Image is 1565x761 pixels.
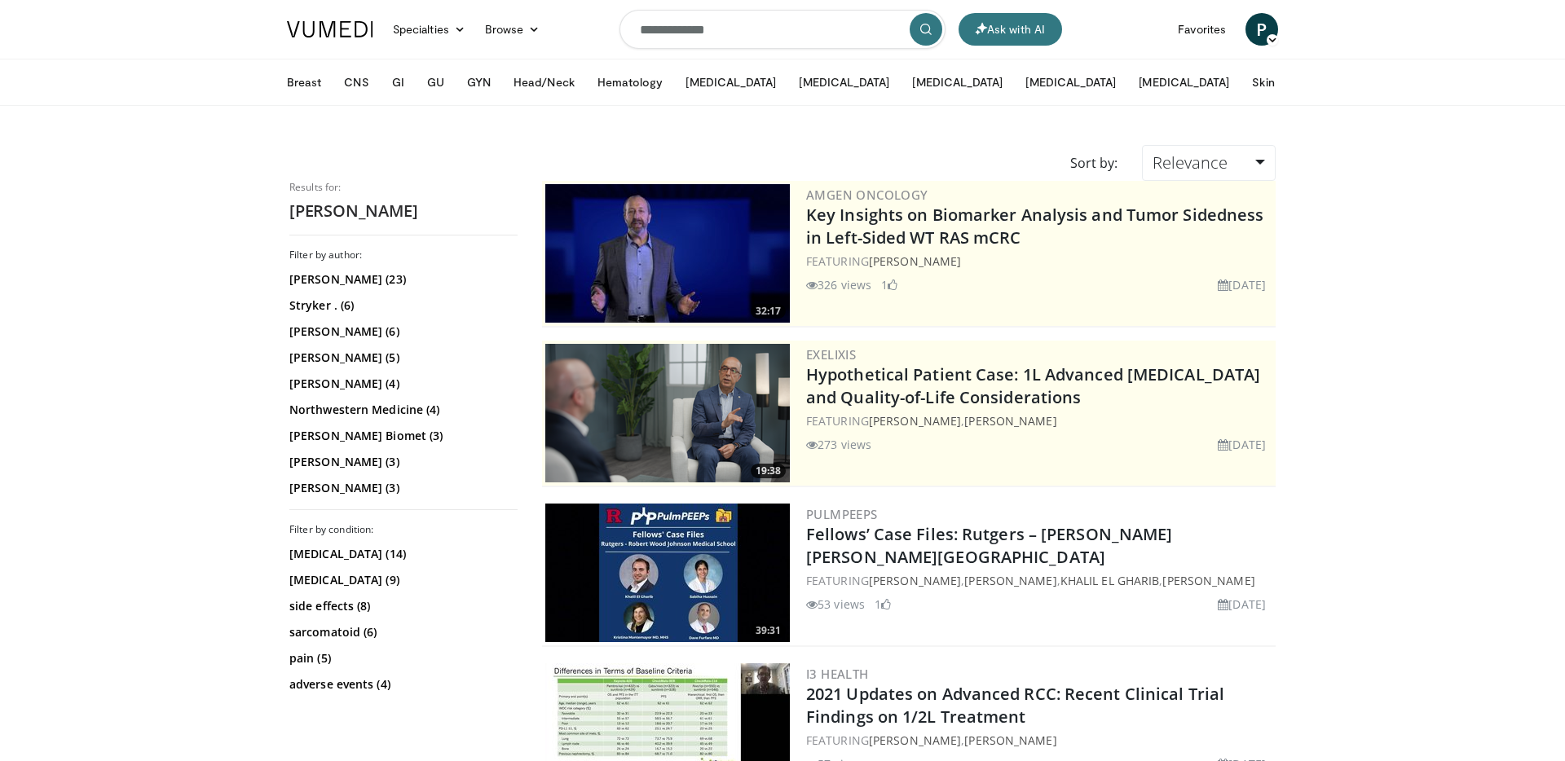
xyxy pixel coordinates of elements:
a: [PERSON_NAME] (6) [289,323,514,340]
img: 5ecd434b-3529-46b9-a096-7519503420a4.png.300x170_q85_crop-smart_upscale.jpg [545,184,790,323]
h3: Filter by author: [289,249,518,262]
a: [PERSON_NAME] [869,413,961,429]
a: side effects (8) [289,598,514,614]
p: Results for: [289,181,518,194]
a: [PERSON_NAME] (4) [289,376,514,392]
a: [PERSON_NAME] [964,732,1056,748]
a: i3 Health [806,666,869,682]
a: Relevance [1142,145,1276,181]
li: 53 views [806,596,865,613]
h3: Filter by condition: [289,523,518,536]
a: [PERSON_NAME] [964,413,1056,429]
a: [PERSON_NAME] [964,573,1056,588]
a: Fellows’ Case Files: Rutgers – [PERSON_NAME] [PERSON_NAME][GEOGRAPHIC_DATA] [806,523,1172,568]
li: 1 [875,596,891,613]
li: [DATE] [1218,596,1266,613]
a: [PERSON_NAME] [1162,573,1254,588]
a: PulmPEEPs [806,506,878,522]
button: Ask with AI [959,13,1062,46]
li: 326 views [806,276,871,293]
div: FEATURING , , , [806,572,1272,589]
a: P [1245,13,1278,46]
button: [MEDICAL_DATA] [902,66,1012,99]
a: 39:31 [545,504,790,642]
a: Exelixis [806,346,856,363]
button: [MEDICAL_DATA] [1016,66,1126,99]
button: [MEDICAL_DATA] [676,66,786,99]
li: 273 views [806,436,871,453]
div: Sort by: [1058,145,1130,181]
li: 1 [881,276,897,293]
button: Head/Neck [504,66,584,99]
a: [PERSON_NAME] [869,732,961,748]
a: [PERSON_NAME] (5) [289,350,514,366]
a: sarcomatoid (6) [289,624,514,640]
a: adverse events (4) [289,676,514,693]
a: 32:17 [545,184,790,323]
a: [MEDICAL_DATA] (9) [289,572,514,588]
a: Khalil El Gharib [1060,573,1160,588]
a: Stryker . (6) [289,297,514,314]
h2: [PERSON_NAME] [289,200,518,222]
button: CNS [334,66,378,99]
a: [PERSON_NAME] (3) [289,480,514,496]
span: 39:31 [751,623,786,638]
a: Key Insights on Biomarker Analysis and Tumor Sidedness in Left-Sided WT RAS mCRC [806,204,1263,249]
button: [MEDICAL_DATA] [1129,66,1239,99]
a: [MEDICAL_DATA] (14) [289,546,514,562]
li: [DATE] [1218,276,1266,293]
a: Northwestern Medicine (4) [289,402,514,418]
a: [PERSON_NAME] (3) [289,454,514,470]
button: [MEDICAL_DATA] [789,66,899,99]
a: Specialties [383,13,475,46]
img: e0825d15-7f89-4dd3-97a2-08b82e13de26.300x170_q85_crop-smart_upscale.jpg [545,504,790,642]
span: 32:17 [751,304,786,319]
li: [DATE] [1218,436,1266,453]
a: [PERSON_NAME] (23) [289,271,514,288]
a: 19:38 [545,344,790,482]
input: Search topics, interventions [619,10,946,49]
button: Breast [277,66,331,99]
div: FEATURING , [806,412,1272,429]
span: Relevance [1153,152,1228,174]
a: Favorites [1168,13,1236,46]
a: [PERSON_NAME] [869,573,961,588]
a: [PERSON_NAME] Biomet (3) [289,428,514,444]
a: 2021 Updates on Advanced RCC: Recent Clinical Trial Findings on 1/2L Treatment [806,683,1224,728]
a: pain (5) [289,650,514,666]
img: 7f860e55-decd-49ee-8c5f-da08edcb9540.png.300x170_q85_crop-smart_upscale.png [545,344,790,482]
a: Browse [475,13,550,46]
button: GI [382,66,414,99]
a: [PERSON_NAME] [869,253,961,269]
a: Hypothetical Patient Case: 1L Advanced [MEDICAL_DATA] and Quality-of-Life Considerations [806,363,1260,408]
button: Skin [1242,66,1284,99]
img: VuMedi Logo [287,21,373,37]
button: GYN [457,66,500,99]
div: FEATURING , [806,732,1272,749]
button: Hematology [588,66,673,99]
div: FEATURING [806,253,1272,270]
a: Amgen Oncology [806,187,928,203]
span: 19:38 [751,464,786,478]
button: GU [417,66,454,99]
